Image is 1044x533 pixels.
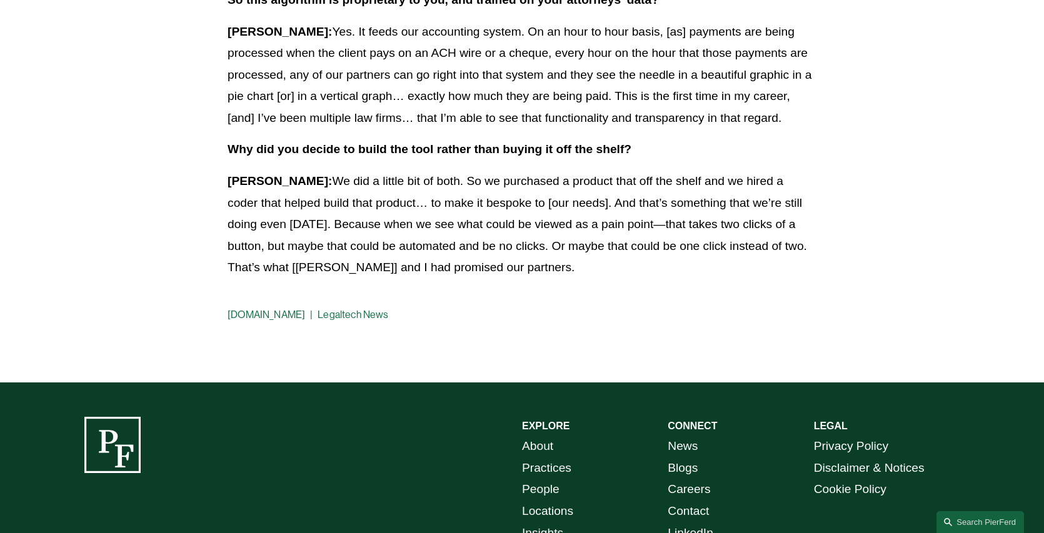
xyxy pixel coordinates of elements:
strong: [PERSON_NAME]: [228,25,332,38]
p: Yes. It feeds our accounting system. On an hour to hour basis, [as] payments are being processed ... [228,21,816,129]
a: About [522,436,553,457]
strong: EXPLORE [522,421,570,431]
a: [DOMAIN_NAME] [228,309,305,321]
strong: CONNECT [668,421,717,431]
a: Locations [522,501,573,522]
strong: LEGAL [814,421,848,431]
a: Contact [668,501,709,522]
a: Cookie Policy [814,479,886,501]
a: Search this site [936,511,1024,533]
a: Disclaimer & Notices [814,457,925,479]
strong: [PERSON_NAME]: [228,174,332,187]
a: Legaltech News [318,309,388,321]
a: Blogs [668,457,698,479]
a: Careers [668,479,710,501]
a: Privacy Policy [814,436,888,457]
a: People [522,479,560,501]
strong: Why did you decide to build the tool rather than buying it off the shelf? [228,142,631,156]
a: News [668,436,698,457]
p: We did a little bit of both. So we purchased a product that off the shelf and we hired a coder th... [228,171,816,279]
a: Practices [522,457,571,479]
